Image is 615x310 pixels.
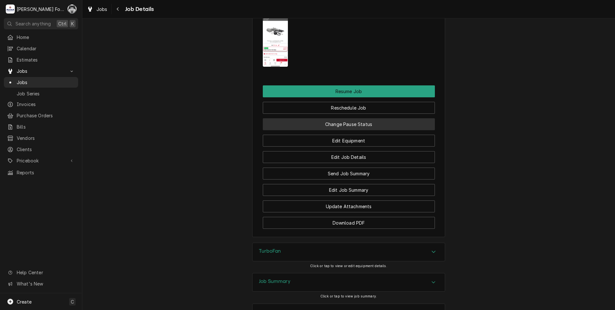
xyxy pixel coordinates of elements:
[4,77,78,88] a: Jobs
[96,6,107,13] span: Jobs
[17,90,75,97] span: Job Series
[4,54,78,65] a: Estimates
[6,5,15,14] div: Marshall Food Equipment Service's Avatar
[6,5,15,14] div: M
[263,196,435,212] div: Button Group Row
[252,243,445,261] button: Accordion Details Expand Trigger
[263,212,435,229] div: Button Group Row
[17,101,75,108] span: Invoices
[4,43,78,54] a: Calendar
[252,243,445,261] div: TurboFan
[263,179,435,196] div: Button Group Row
[4,99,78,110] a: Invoices
[17,6,64,13] div: [PERSON_NAME] Food Equipment Service
[263,118,435,130] button: Change Pause Status
[15,20,51,27] span: Search anything
[4,18,78,29] button: Search anythingCtrlK
[17,68,65,74] span: Jobs
[17,146,75,153] span: Clients
[263,85,435,97] button: Resume Job
[4,133,78,143] a: Vendors
[58,20,67,27] span: Ctrl
[17,299,32,305] span: Create
[263,184,435,196] button: Edit Job Summary
[263,135,435,147] button: Edit Equipment
[17,56,75,63] span: Estimates
[71,298,74,305] span: C
[4,144,78,155] a: Clients
[263,163,435,179] div: Button Group Row
[113,4,123,14] button: Navigate back
[263,147,435,163] div: Button Group Row
[17,112,75,119] span: Purchase Orders
[263,168,435,179] button: Send Job Summary
[263,200,435,212] button: Update Attachments
[4,110,78,121] a: Purchase Orders
[4,88,78,99] a: Job Series
[263,217,435,229] button: Download PDF
[123,5,154,14] span: Job Details
[259,248,281,254] h3: TurboFan
[310,264,387,268] span: Click or tap to view or edit equipment details.
[68,5,77,14] div: C(
[17,169,75,176] span: Reports
[4,267,78,278] a: Go to Help Center
[4,167,78,178] a: Reports
[252,273,445,292] div: Job Summary
[259,278,290,285] h3: Job Summary
[4,32,78,43] a: Home
[263,85,435,97] div: Button Group Row
[17,123,75,130] span: Bills
[68,5,77,14] div: Chris Murphy (103)'s Avatar
[263,85,435,229] div: Button Group
[263,12,288,67] img: yMsos0UlQFywJPvnJLyx
[4,66,78,76] a: Go to Jobs
[263,97,435,114] div: Button Group Row
[263,114,435,130] div: Button Group Row
[263,151,435,163] button: Edit Job Details
[4,278,78,289] a: Go to What's New
[17,34,75,41] span: Home
[17,79,75,86] span: Jobs
[263,102,435,114] button: Reschedule Job
[320,294,377,298] span: Click or tap to view job summary.
[71,20,74,27] span: K
[17,280,74,287] span: What's New
[263,7,435,72] span: Attachments
[84,4,110,15] a: Jobs
[263,130,435,147] div: Button Group Row
[17,157,65,164] span: Pricebook
[17,269,74,276] span: Help Center
[17,135,75,141] span: Vendors
[17,45,75,52] span: Calendar
[252,243,445,261] div: Accordion Header
[4,121,78,132] a: Bills
[252,273,445,291] button: Accordion Details Expand Trigger
[4,155,78,166] a: Go to Pricebook
[252,273,445,291] div: Accordion Header
[263,1,435,72] div: Attachments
